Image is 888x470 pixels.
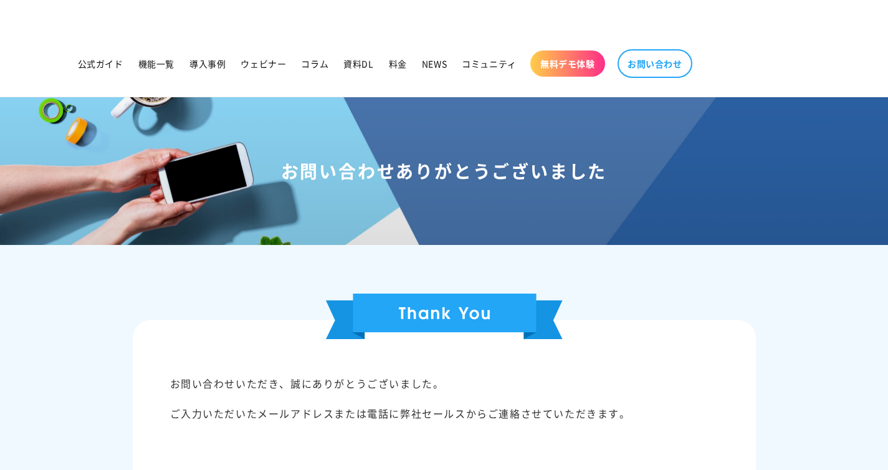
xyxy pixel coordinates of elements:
span: 資料DL [343,58,373,69]
span: 公式ガイド [78,58,123,69]
span: 機能一覧 [138,58,174,69]
a: コミュニティ [454,50,524,77]
span: お問い合わせ [628,58,682,69]
span: NEWS [422,58,447,69]
a: 機能一覧 [131,50,182,77]
a: お問い合わせ [618,49,692,78]
a: コラム [294,50,336,77]
a: 資料DL [336,50,381,77]
a: 導入事例 [182,50,233,77]
p: お問い合わせいただき、誠にありがとうございました。 [170,373,719,393]
a: NEWS [414,50,454,77]
span: 導入事例 [189,58,226,69]
h1: お問い合わせありがとうございました [15,160,873,182]
a: 料金 [381,50,414,77]
img: Thank You [326,294,563,339]
p: ご入力いただいたメールアドレスまたは電話に弊社セールスからご連絡させていただきます。 [170,403,719,423]
span: 無料デモ体験 [540,58,595,69]
a: 無料デモ体験 [530,50,605,77]
span: 料金 [389,58,407,69]
span: コラム [301,58,328,69]
a: 公式ガイド [70,50,131,77]
span: コミュニティ [462,58,517,69]
a: ウェビナー [233,50,294,77]
span: ウェビナー [241,58,286,69]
